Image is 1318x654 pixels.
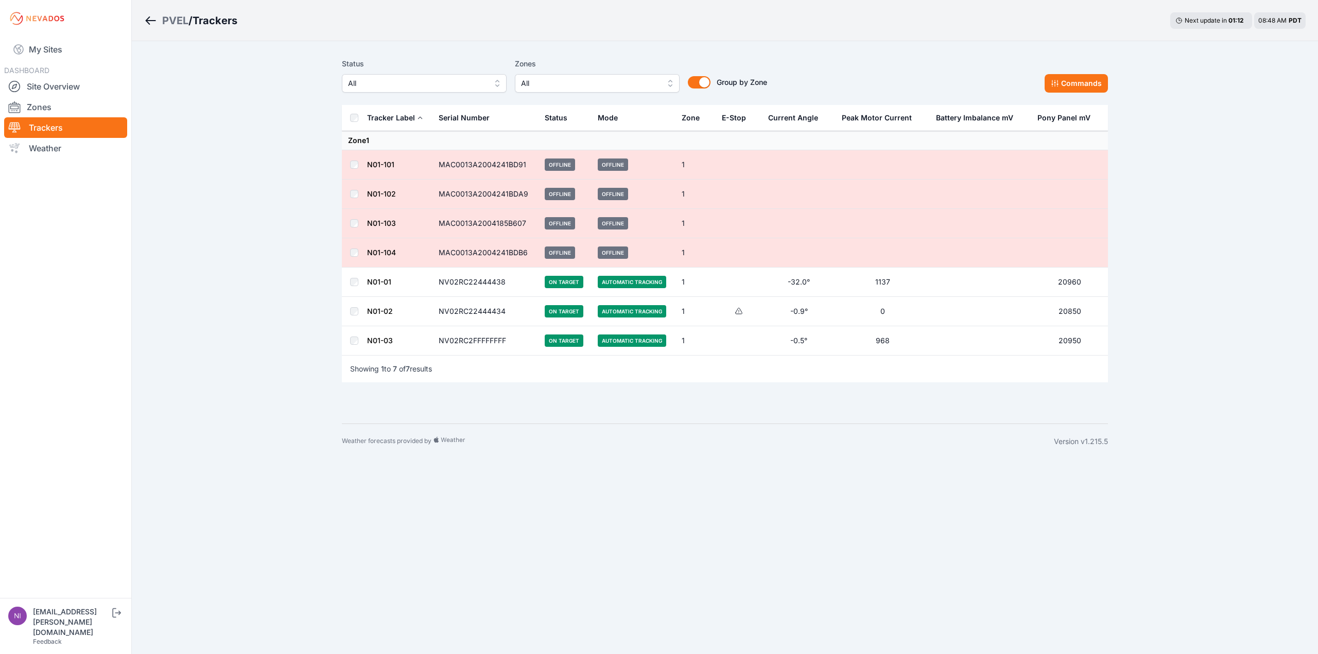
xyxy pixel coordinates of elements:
td: Zone 1 [342,131,1108,150]
button: Pony Panel mV [1037,105,1099,130]
img: Nevados [8,10,66,27]
span: 7 [393,364,397,373]
a: Feedback [33,638,62,645]
td: 1 [675,238,716,268]
button: All [515,74,680,93]
span: Offline [598,188,628,200]
a: Trackers [4,117,127,138]
span: Automatic Tracking [598,305,666,317]
span: Offline [545,217,575,229]
td: NV02RC2FFFFFFFF [432,326,539,356]
span: Offline [545,246,575,259]
td: 968 [836,326,930,356]
button: Peak Motor Current [842,105,920,130]
span: PDT [1289,16,1302,24]
button: Zone [682,105,708,130]
button: Serial Number [439,105,498,130]
a: N01-02 [367,307,393,315]
td: 20850 [1031,297,1108,326]
a: PVEL [162,13,188,28]
td: MAC0013A2004185B607 [432,209,539,238]
span: Automatic Tracking [598,276,666,288]
div: E-Stop [722,113,746,123]
a: Zones [4,97,127,117]
span: 7 [406,364,410,373]
span: On Target [545,305,583,317]
div: Mode [598,113,618,123]
label: Status [342,58,507,70]
span: On Target [545,276,583,288]
div: Status [545,113,567,123]
span: DASHBOARD [4,66,49,75]
a: N01-103 [367,219,396,227]
button: Commands [1045,74,1108,93]
button: Status [545,105,576,130]
div: Serial Number [439,113,490,123]
div: Peak Motor Current [842,113,912,123]
a: N01-03 [367,336,393,345]
td: -0.5° [762,326,835,356]
td: 0 [836,297,930,326]
span: All [521,77,659,90]
div: Current Angle [768,113,818,123]
div: Zone [682,113,700,123]
button: Current Angle [768,105,826,130]
td: 20960 [1031,268,1108,297]
span: Offline [545,188,575,200]
a: N01-104 [367,248,396,257]
button: Battery Imbalance mV [936,105,1021,130]
td: MAC0013A2004241BD91 [432,150,539,180]
div: Battery Imbalance mV [936,113,1013,123]
span: All [348,77,486,90]
span: Group by Zone [717,78,767,86]
td: 1 [675,180,716,209]
div: Version v1.215.5 [1054,436,1108,447]
td: -32.0° [762,268,835,297]
label: Zones [515,58,680,70]
td: 1 [675,150,716,180]
td: 20950 [1031,326,1108,356]
img: nick.fritz@nevados.solar [8,607,27,625]
a: My Sites [4,37,127,62]
span: On Target [545,334,583,347]
nav: Breadcrumb [144,7,237,34]
td: MAC0013A2004241BDB6 [432,238,539,268]
span: Offline [598,246,628,259]
td: NV02RC22444434 [432,297,539,326]
span: Automatic Tracking [598,334,666,347]
div: [EMAIL_ADDRESS][PERSON_NAME][DOMAIN_NAME] [33,607,110,638]
td: 1 [675,326,716,356]
td: MAC0013A2004241BDA9 [432,180,539,209]
td: 1 [675,209,716,238]
div: Tracker Label [367,113,415,123]
p: Showing to of results [350,364,432,374]
a: Site Overview [4,76,127,97]
td: 1 [675,297,716,326]
span: Offline [545,158,575,171]
div: Weather forecasts provided by [342,436,1054,447]
button: E-Stop [722,105,754,130]
span: 1 [381,364,384,373]
span: / [188,13,193,28]
a: N01-101 [367,160,394,169]
span: Offline [598,217,628,229]
span: Offline [598,158,628,171]
a: N01-102 [367,189,396,198]
td: -0.9° [762,297,835,326]
span: 08:48 AM [1258,16,1287,24]
button: Mode [598,105,626,130]
td: 1 [675,268,716,297]
div: 01 : 12 [1228,16,1247,25]
a: N01-01 [367,277,391,286]
td: NV02RC22444438 [432,268,539,297]
div: Pony Panel mV [1037,113,1090,123]
a: Weather [4,138,127,158]
h3: Trackers [193,13,237,28]
button: Tracker Label [367,105,423,130]
button: All [342,74,507,93]
td: 1137 [836,268,930,297]
span: Next update in [1185,16,1227,24]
